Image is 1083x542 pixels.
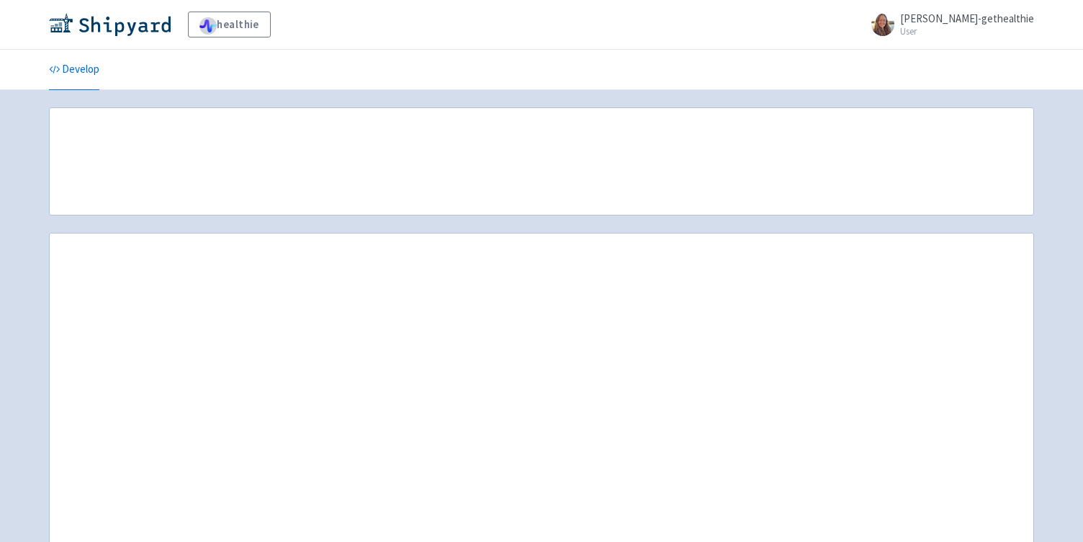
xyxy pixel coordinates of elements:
span: [PERSON_NAME]-gethealthie [900,12,1034,25]
a: Develop [49,50,99,90]
small: User [900,27,1034,36]
a: [PERSON_NAME]-gethealthie User [863,13,1034,36]
a: healthie [188,12,271,37]
img: Shipyard logo [49,13,171,36]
